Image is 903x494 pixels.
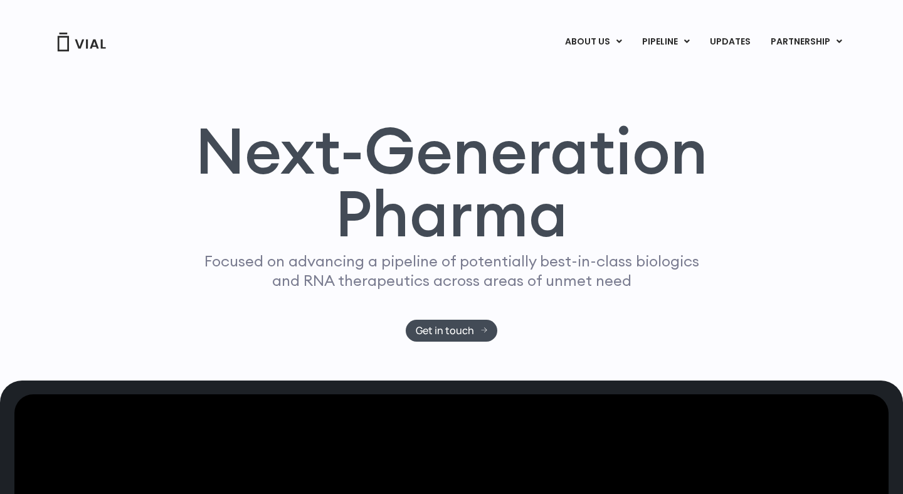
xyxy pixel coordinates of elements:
[180,119,723,246] h1: Next-Generation Pharma
[199,251,704,290] p: Focused on advancing a pipeline of potentially best-in-class biologics and RNA therapeutics acros...
[761,31,852,53] a: PARTNERSHIPMenu Toggle
[632,31,699,53] a: PIPELINEMenu Toggle
[700,31,760,53] a: UPDATES
[406,320,498,342] a: Get in touch
[56,33,107,51] img: Vial Logo
[555,31,631,53] a: ABOUT USMenu Toggle
[416,326,474,335] span: Get in touch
